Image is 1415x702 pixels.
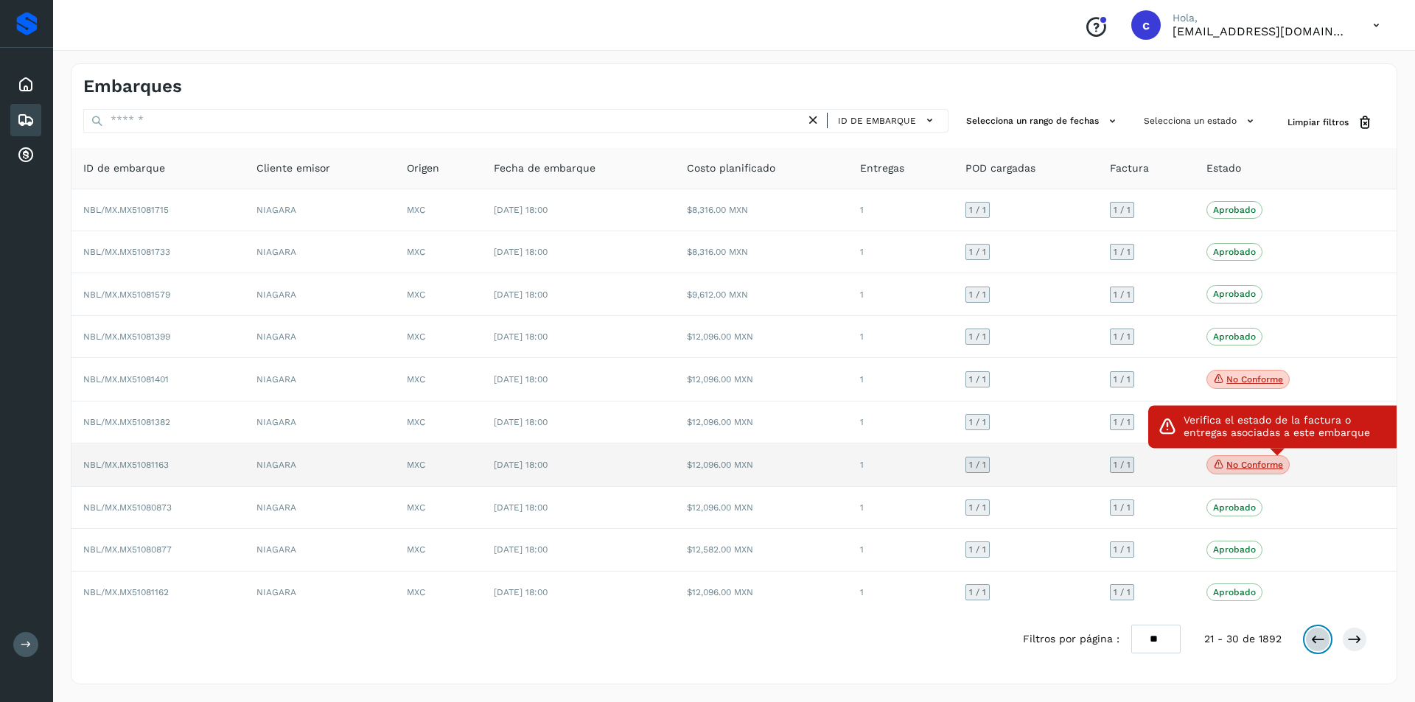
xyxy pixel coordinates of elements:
td: 1 [848,401,953,443]
td: NIAGARA [245,443,395,487]
span: 1 / 1 [969,290,986,299]
span: 1 / 1 [969,206,986,214]
td: 1 [848,443,953,487]
td: MXC [395,572,481,613]
span: 1 / 1 [969,460,986,469]
td: MXC [395,443,481,487]
button: ID de embarque [834,110,942,131]
button: Selecciona un estado [1138,109,1264,133]
span: NBL/MX.MX51081162 [83,587,169,597]
div: Cuentas por cobrar [10,139,41,172]
span: 1 / 1 [969,375,986,384]
td: 1 [848,529,953,571]
span: 1 / 1 [969,418,986,427]
span: [DATE] 18:00 [494,247,548,257]
span: Fecha de embarque [494,161,595,176]
span: 1 / 1 [1114,588,1131,597]
span: 1 / 1 [969,503,986,512]
span: NBL/MX.MX51081715 [83,205,169,215]
td: MXC [395,487,481,529]
span: 1 / 1 [1114,375,1131,384]
span: NBL/MX.MX51080873 [83,502,172,513]
td: $12,096.00 MXN [675,572,848,613]
span: Factura [1110,161,1149,176]
p: No conforme [1226,460,1283,470]
p: Aprobado [1213,205,1256,215]
span: [DATE] 18:00 [494,460,548,470]
span: Limpiar filtros [1288,116,1349,129]
p: Aprobado [1213,331,1256,342]
td: MXC [395,529,481,571]
td: $12,582.00 MXN [675,529,848,571]
span: 1 / 1 [1114,418,1131,427]
td: $12,096.00 MXN [675,443,848,487]
td: NIAGARA [245,529,395,571]
td: 1 [848,273,953,315]
td: 1 [848,231,953,273]
span: [DATE] 18:00 [494,289,548,300]
span: Origen [407,161,439,176]
span: NBL/MX.MX51081399 [83,331,170,342]
h4: Embarques [83,76,182,97]
span: Costo planificado [687,161,775,176]
p: Verifica el estado de la factura o entregas asociadas a este embarque [1184,415,1397,440]
span: NBL/MX.MX51081382 [83,417,170,427]
td: NIAGARA [245,231,395,273]
p: Aprobado [1213,587,1256,597]
span: Estado [1206,161,1241,176]
p: Aprobado [1213,502,1256,513]
td: NIAGARA [245,401,395,443]
td: $12,096.00 MXN [675,487,848,529]
span: 1 / 1 [969,248,986,256]
span: 1 / 1 [1114,503,1131,512]
td: NIAGARA [245,572,395,613]
span: NBL/MX.MX51080877 [83,544,172,555]
td: 1 [848,358,953,401]
span: 1 / 1 [1114,206,1131,214]
td: $8,316.00 MXN [675,231,848,273]
span: 1 / 1 [1114,332,1131,341]
span: [DATE] 18:00 [494,587,548,597]
span: ID de embarque [83,161,165,176]
span: [DATE] 18:00 [494,544,548,555]
span: [DATE] 18:00 [494,331,548,342]
span: NBL/MX.MX51081579 [83,289,170,300]
span: 1 / 1 [969,332,986,341]
td: MXC [395,401,481,443]
span: [DATE] 18:00 [494,417,548,427]
button: Selecciona un rango de fechas [960,109,1126,133]
p: Hola, [1173,12,1349,24]
td: MXC [395,189,481,231]
td: NIAGARA [245,273,395,315]
p: Aprobado [1213,247,1256,257]
span: Cliente emisor [256,161,330,176]
span: Filtros por página : [1023,631,1119,647]
p: Aprobado [1213,544,1256,555]
td: $12,096.00 MXN [675,401,848,443]
p: Aprobado [1213,289,1256,299]
td: MXC [395,316,481,358]
td: 1 [848,572,953,613]
span: ID de embarque [838,114,916,127]
span: POD cargadas [965,161,1035,176]
p: No conforme [1226,374,1283,385]
span: [DATE] 18:00 [494,374,548,385]
span: 1 / 1 [1114,545,1131,554]
button: Limpiar filtros [1276,109,1385,136]
td: 1 [848,189,953,231]
td: 1 [848,487,953,529]
span: 1 / 1 [1114,248,1131,256]
td: 1 [848,316,953,358]
span: NBL/MX.MX51081401 [83,374,169,385]
span: 1 / 1 [969,588,986,597]
span: 1 / 1 [1114,460,1131,469]
td: $8,316.00 MXN [675,189,848,231]
span: [DATE] 18:00 [494,502,548,513]
td: NIAGARA [245,316,395,358]
div: Inicio [10,69,41,101]
div: Embarques [10,104,41,136]
td: MXC [395,358,481,401]
td: NIAGARA [245,358,395,401]
span: NBL/MX.MX51081733 [83,247,170,257]
td: $9,612.00 MXN [675,273,848,315]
